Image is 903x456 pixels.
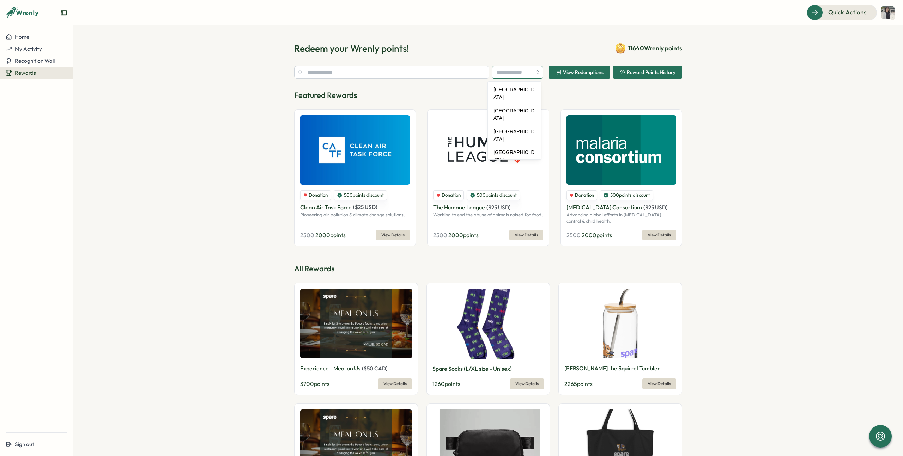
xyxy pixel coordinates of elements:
img: Malaria Consortium [566,115,676,185]
span: Recognition Wall [15,57,55,64]
span: Donation [309,192,328,198]
div: 500 points discount [467,190,520,200]
img: Experience - Meal on Us [300,289,412,359]
span: 2000 points [582,232,612,239]
span: 2500 [566,232,581,239]
span: View Redemptions [563,70,604,75]
span: 2000 points [315,232,346,239]
span: ( $ 50 CAD ) [362,365,388,372]
p: [MEDICAL_DATA] Consortium [566,203,642,212]
p: [PERSON_NAME] the Squirrel Tumbler [564,364,660,373]
span: Home [15,33,29,40]
p: Spare Socks (L/XL size - Unisex) [432,364,512,373]
span: ( $ 25 USD ) [353,204,377,210]
span: View Details [648,379,671,389]
span: 2265 points [564,380,593,387]
img: Michelle Wan [881,6,895,19]
button: View Details [509,230,543,240]
img: Sammy the Squirrel Tumbler [564,289,676,359]
div: [GEOGRAPHIC_DATA] [489,146,540,167]
p: Pioneering air pollution & climate change solutions. [300,212,410,218]
span: My Activity [15,45,42,52]
span: 3700 points [300,380,329,387]
span: Quick Actions [828,8,867,17]
button: Quick Actions [807,5,877,20]
p: Experience - Meal on Us [300,364,360,373]
span: 11640 Wrenly points [628,44,682,53]
p: Featured Rewards [294,90,682,101]
div: [GEOGRAPHIC_DATA] [489,83,540,104]
p: Advancing global efforts in [MEDICAL_DATA] control & child health. [566,212,676,224]
img: Spare Socks (L/XL size - Unisex) [432,289,544,359]
span: 2500 [300,232,314,239]
span: Donation [442,192,461,198]
button: View Details [378,378,412,389]
button: View Details [376,230,410,240]
img: Clean Air Task Force [300,115,410,185]
span: Rewards [15,69,36,76]
div: 500 points discount [334,190,387,200]
span: ( $ 25 USD ) [486,204,511,211]
span: View Details [383,379,407,389]
span: Sign out [15,441,34,448]
span: ( $ 25 USD ) [643,204,668,211]
button: Reward Points History [613,66,682,79]
button: View Details [642,230,676,240]
button: Expand sidebar [60,9,67,16]
h1: Redeem your Wrenly points! [294,42,409,55]
span: Reward Points History [627,70,675,75]
p: The Humane League [433,203,485,212]
div: [GEOGRAPHIC_DATA] [489,125,540,146]
img: The Humane League [433,115,543,185]
button: View Details [510,378,544,389]
span: View Details [515,230,538,240]
span: 2500 [433,232,447,239]
button: View Redemptions [549,66,610,79]
span: View Details [648,230,671,240]
span: View Details [515,379,539,389]
button: View Details [642,378,676,389]
div: [GEOGRAPHIC_DATA] [489,104,540,125]
p: Clean Air Task Force [300,203,352,212]
p: Working to end the abuse of animals raised for food. [433,212,543,218]
span: 1260 points [432,380,460,387]
span: View Details [381,230,405,240]
span: Donation [575,192,594,198]
p: All Rewards [294,263,682,274]
span: 2000 points [448,232,479,239]
div: 500 points discount [600,190,653,200]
